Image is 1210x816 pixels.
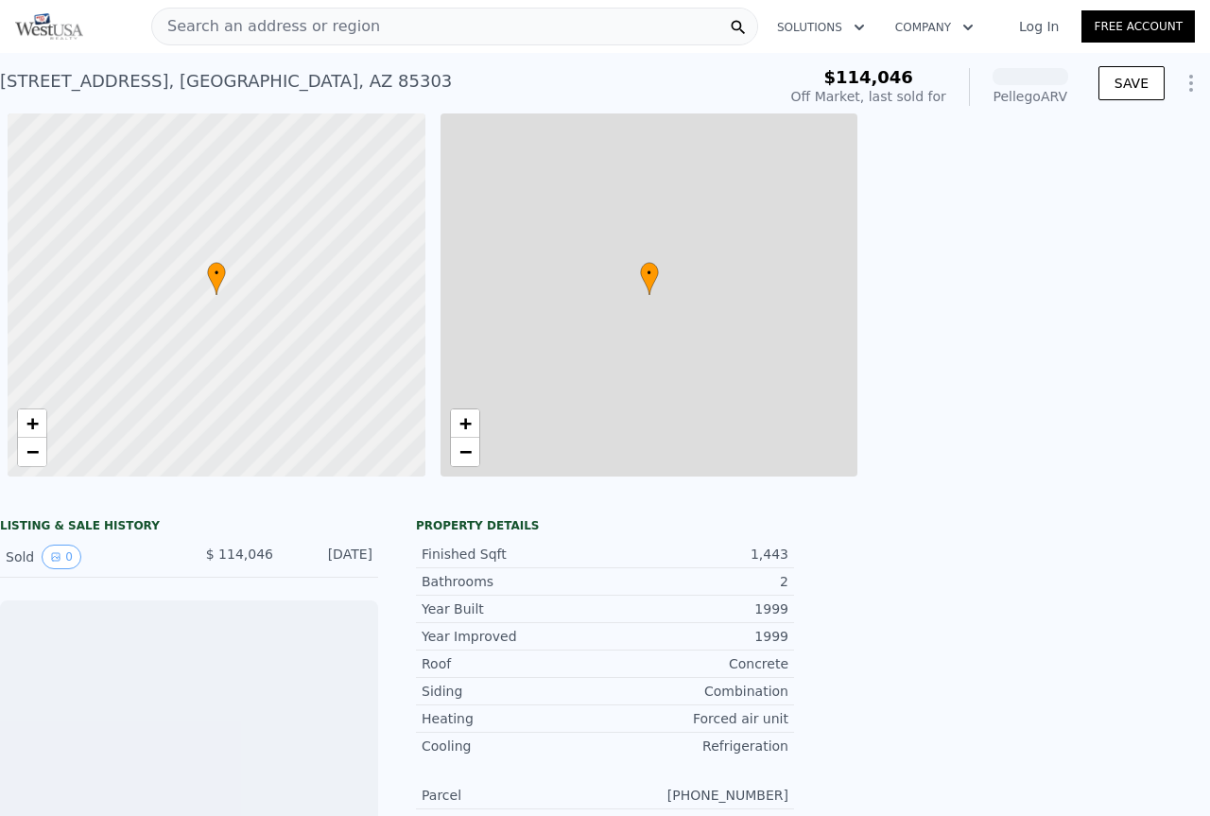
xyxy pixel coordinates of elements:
[6,545,174,569] div: Sold
[42,545,81,569] button: View historical data
[416,518,794,533] div: Property details
[18,409,46,438] a: Zoom in
[458,411,471,435] span: +
[451,438,479,466] a: Zoom out
[422,599,605,618] div: Year Built
[605,709,788,728] div: Forced air unit
[422,786,605,805] div: Parcel
[640,262,659,295] div: •
[640,265,659,282] span: •
[422,709,605,728] div: Heating
[422,682,605,701] div: Siding
[422,545,605,564] div: Finished Sqft
[1098,66,1165,100] button: SAVE
[880,10,989,44] button: Company
[206,547,273,562] span: $ 114,046
[1081,10,1195,43] a: Free Account
[422,654,605,673] div: Roof
[762,10,880,44] button: Solutions
[18,438,46,466] a: Zoom out
[1172,64,1210,102] button: Show Options
[823,67,913,87] span: $114,046
[422,572,605,591] div: Bathrooms
[605,572,788,591] div: 2
[791,87,946,106] div: Off Market, last sold for
[207,265,226,282] span: •
[993,87,1068,106] div: Pellego ARV
[15,13,83,40] img: Pellego
[605,786,788,805] div: [PHONE_NUMBER]
[458,440,471,463] span: −
[26,440,39,463] span: −
[605,737,788,755] div: Refrigeration
[26,411,39,435] span: +
[288,545,372,569] div: [DATE]
[451,409,479,438] a: Zoom in
[605,545,788,564] div: 1,443
[605,599,788,618] div: 1999
[422,737,605,755] div: Cooling
[605,627,788,646] div: 1999
[152,15,380,38] span: Search an address or region
[605,654,788,673] div: Concrete
[207,262,226,295] div: •
[605,682,788,701] div: Combination
[996,17,1081,36] a: Log In
[422,627,605,646] div: Year Improved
